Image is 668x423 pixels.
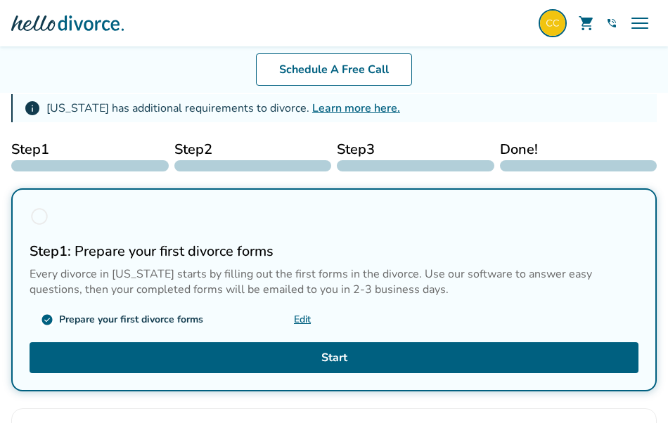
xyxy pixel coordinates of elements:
[598,356,668,423] iframe: Chat Widget
[174,139,332,160] span: Step 2
[30,266,638,297] div: Every divorce in [US_STATE] starts by filling out the first forms in the divorce. Use our softwar...
[500,139,657,160] span: Done!
[41,313,53,326] span: check_circle
[312,100,400,116] a: Learn more here.
[30,242,638,261] h2: Prepare your first divorce forms
[11,139,169,160] span: Step 1
[30,242,71,261] strong: Step 1 :
[256,53,412,86] a: Schedule A Free Call
[30,342,638,373] a: Start
[539,9,567,37] img: cantinicheryl@gmail.com
[30,207,49,226] span: radio_button_unchecked
[59,313,203,326] div: Prepare your first divorce forms
[294,313,311,326] a: Edit
[629,12,651,34] span: menu
[578,15,595,32] span: shopping_cart
[24,100,41,117] span: info
[46,100,400,116] div: [US_STATE] has additional requirements to divorce.
[606,18,617,29] a: phone_in_talk
[337,139,494,160] span: Step 3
